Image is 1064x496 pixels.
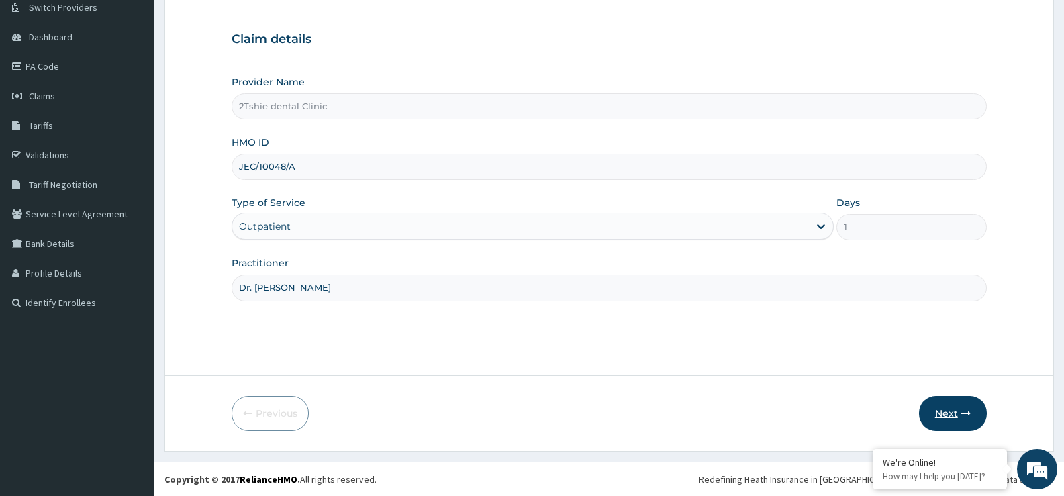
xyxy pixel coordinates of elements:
[232,75,305,89] label: Provider Name
[29,90,55,102] span: Claims
[883,470,997,482] p: How may I help you today?
[70,75,226,93] div: Chat with us now
[232,32,987,47] h3: Claim details
[164,473,300,485] strong: Copyright © 2017 .
[29,1,97,13] span: Switch Providers
[239,219,291,233] div: Outpatient
[220,7,252,39] div: Minimize live chat window
[240,473,297,485] a: RelianceHMO
[29,119,53,132] span: Tariffs
[29,179,97,191] span: Tariff Negotiation
[232,154,987,180] input: Enter HMO ID
[232,136,269,149] label: HMO ID
[25,67,54,101] img: d_794563401_company_1708531726252_794563401
[232,275,987,301] input: Enter Name
[7,343,256,390] textarea: Type your message and hit 'Enter'
[232,396,309,431] button: Previous
[232,196,305,209] label: Type of Service
[883,456,997,468] div: We're Online!
[699,473,1054,486] div: Redefining Heath Insurance in [GEOGRAPHIC_DATA] using Telemedicine and Data Science!
[29,31,72,43] span: Dashboard
[154,462,1064,496] footer: All rights reserved.
[836,196,860,209] label: Days
[78,157,185,293] span: We're online!
[232,256,289,270] label: Practitioner
[919,396,987,431] button: Next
